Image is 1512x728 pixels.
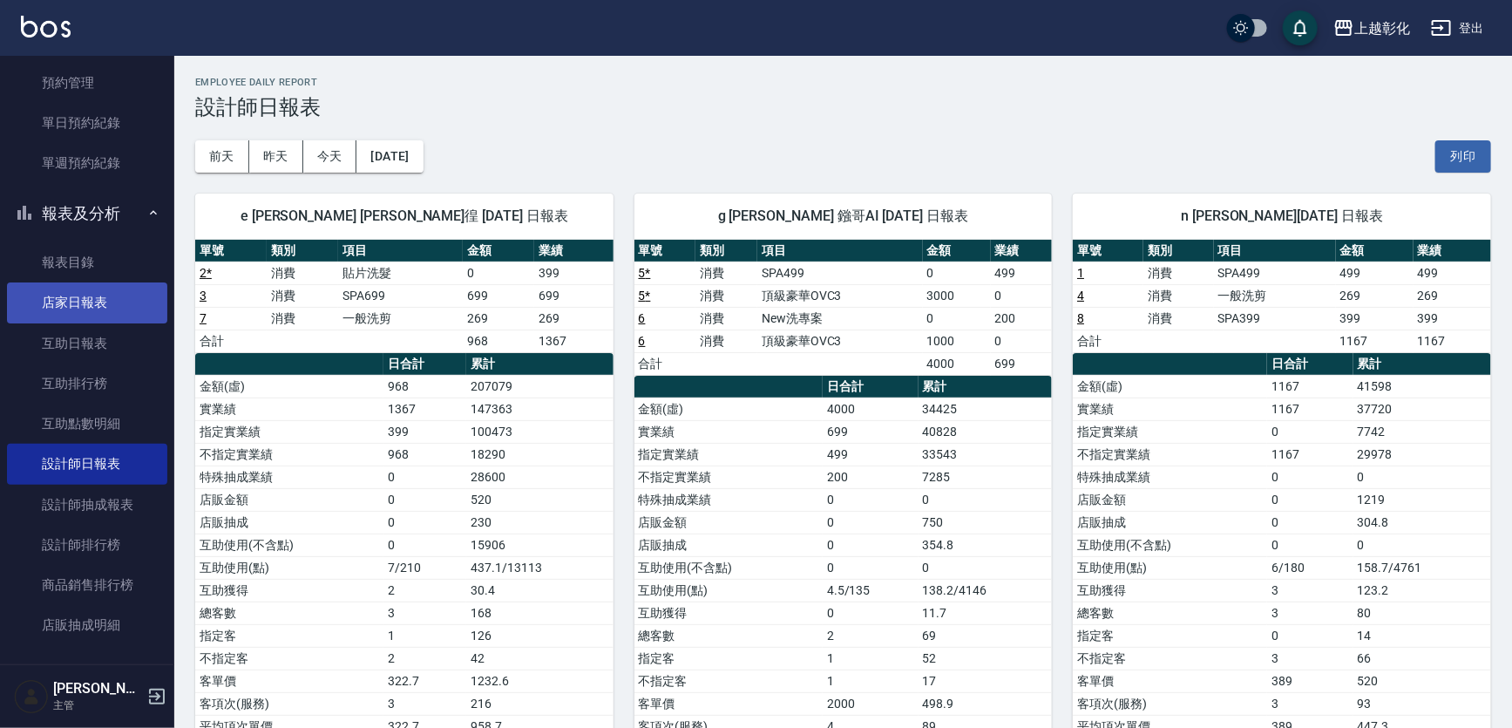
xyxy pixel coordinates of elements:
[1073,647,1267,670] td: 不指定客
[1353,375,1491,398] td: 41598
[634,556,823,579] td: 互助使用(不含點)
[1143,240,1214,262] th: 類別
[1267,353,1353,376] th: 日合計
[1073,240,1491,353] table: a dense table
[195,466,383,488] td: 特殊抽成業績
[1073,466,1267,488] td: 特殊抽成業績
[1214,240,1336,262] th: 項目
[383,375,466,398] td: 968
[1073,602,1267,624] td: 總客數
[1073,330,1143,352] td: 合計
[1414,262,1491,284] td: 499
[923,330,991,352] td: 1000
[1353,420,1491,443] td: 7742
[463,240,534,262] th: 金額
[919,670,1053,692] td: 17
[639,334,646,348] a: 6
[919,511,1053,534] td: 750
[991,262,1053,284] td: 499
[383,534,466,556] td: 0
[195,511,383,534] td: 店販抽成
[1354,17,1410,39] div: 上越彰化
[757,307,923,330] td: New洗專案
[1214,284,1336,307] td: 一般洗剪
[823,420,919,443] td: 699
[7,323,167,364] a: 互助日報表
[823,511,919,534] td: 0
[1414,284,1491,307] td: 269
[919,398,1053,420] td: 34425
[919,420,1053,443] td: 40828
[634,443,823,466] td: 指定實業績
[1267,602,1353,624] td: 3
[823,579,919,602] td: 4.5/135
[463,262,534,284] td: 0
[466,670,613,692] td: 1232.6
[466,353,613,376] th: 累計
[823,443,919,466] td: 499
[823,534,919,556] td: 0
[1073,398,1267,420] td: 實業績
[1267,534,1353,556] td: 0
[757,240,923,262] th: 項目
[919,466,1053,488] td: 7285
[195,692,383,715] td: 客項次(服務)
[919,624,1053,647] td: 69
[919,443,1053,466] td: 33543
[1094,208,1470,225] span: n [PERSON_NAME][DATE] 日報表
[466,556,613,579] td: 437.1/13113
[1267,670,1353,692] td: 389
[1353,692,1491,715] td: 93
[1073,692,1267,715] td: 客項次(服務)
[919,488,1053,511] td: 0
[383,624,466,647] td: 1
[466,647,613,670] td: 42
[1267,624,1353,647] td: 0
[195,670,383,692] td: 客單價
[991,240,1053,262] th: 業績
[823,466,919,488] td: 200
[466,624,613,647] td: 126
[195,647,383,670] td: 不指定客
[1267,420,1353,443] td: 0
[695,262,757,284] td: 消費
[195,398,383,420] td: 實業績
[1353,466,1491,488] td: 0
[1353,511,1491,534] td: 304.8
[634,534,823,556] td: 店販抽成
[1414,240,1491,262] th: 業績
[466,579,613,602] td: 30.4
[1267,556,1353,579] td: 6/180
[919,647,1053,670] td: 52
[1073,579,1267,602] td: 互助獲得
[919,376,1053,398] th: 累計
[7,364,167,404] a: 互助排行榜
[1073,670,1267,692] td: 客單價
[1077,311,1084,325] a: 8
[1214,262,1336,284] td: SPA499
[1353,556,1491,579] td: 158.7/4761
[823,488,919,511] td: 0
[1073,511,1267,534] td: 店販抽成
[21,16,71,37] img: Logo
[1267,647,1353,670] td: 3
[823,556,919,579] td: 0
[634,352,696,375] td: 合計
[267,284,338,307] td: 消費
[919,692,1053,715] td: 498.9
[1353,602,1491,624] td: 80
[7,191,167,236] button: 報表及分析
[463,330,534,352] td: 968
[383,692,466,715] td: 3
[195,140,249,173] button: 前天
[1353,670,1491,692] td: 520
[466,511,613,534] td: 230
[383,353,466,376] th: 日合計
[1267,692,1353,715] td: 3
[634,511,823,534] td: 店販金額
[383,602,466,624] td: 3
[1353,647,1491,670] td: 66
[1143,284,1214,307] td: 消費
[823,670,919,692] td: 1
[634,398,823,420] td: 金額(虛)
